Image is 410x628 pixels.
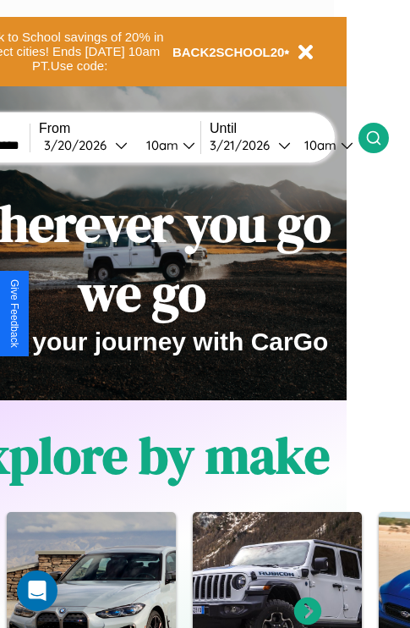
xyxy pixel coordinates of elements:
[8,279,20,348] div: Give Feedback
[210,121,358,136] label: Until
[138,137,183,153] div: 10am
[172,45,285,59] b: BACK2SCHOOL20
[17,570,57,611] div: Open Intercom Messenger
[44,137,115,153] div: 3 / 20 / 2026
[210,137,278,153] div: 3 / 21 / 2026
[133,136,200,154] button: 10am
[39,121,200,136] label: From
[291,136,358,154] button: 10am
[296,137,341,153] div: 10am
[39,136,133,154] button: 3/20/2026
